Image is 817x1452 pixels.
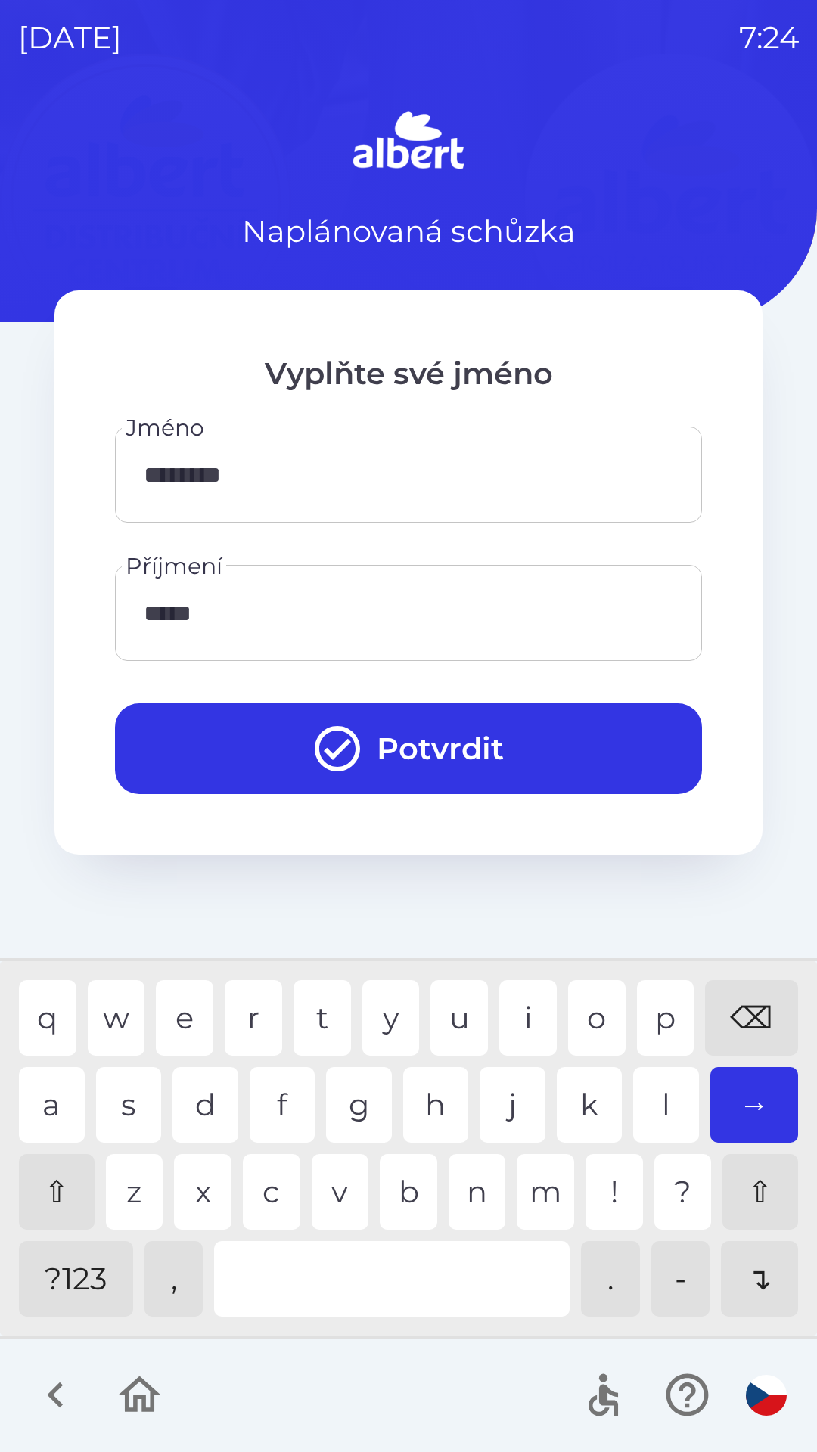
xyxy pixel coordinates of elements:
p: 7:24 [739,15,799,60]
label: Příjmení [126,550,222,582]
button: Potvrdit [115,703,702,794]
p: Vyplňte své jméno [115,351,702,396]
p: [DATE] [18,15,122,60]
p: Naplánovaná schůzka [242,209,576,254]
img: cs flag [746,1375,787,1416]
img: Logo [54,106,763,178]
label: Jméno [126,411,204,444]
